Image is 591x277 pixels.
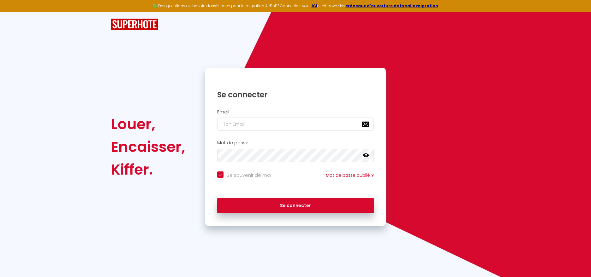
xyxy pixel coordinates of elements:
[111,19,158,30] img: SuperHote logo
[217,140,374,146] h2: Mot de passe
[217,198,374,214] button: Se connecter
[111,113,185,136] div: Louer,
[326,172,374,178] a: Mot de passe oublié ?
[312,3,317,9] a: ICI
[217,109,374,115] h2: Email
[111,158,185,181] div: Kiffer.
[345,3,438,9] a: créneaux d'ouverture de la salle migration
[217,90,374,100] h1: Se connecter
[217,118,374,131] input: Ton Email
[111,136,185,158] div: Encaisser,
